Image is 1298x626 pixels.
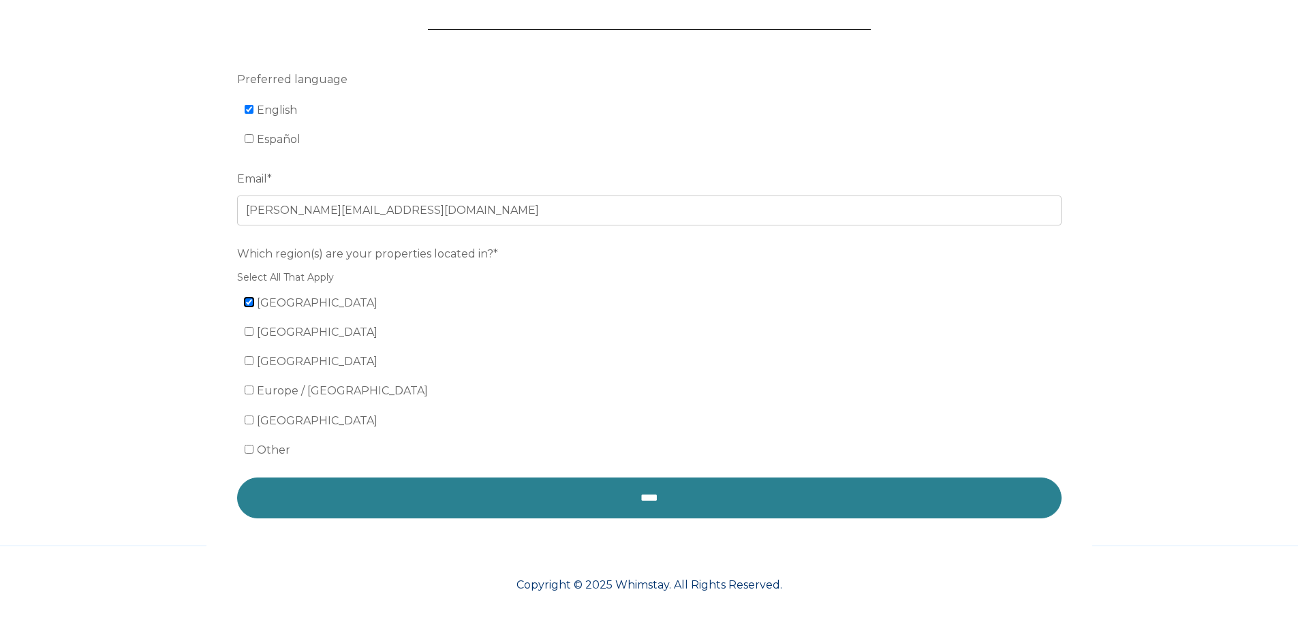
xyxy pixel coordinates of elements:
[257,104,297,116] span: English
[245,386,253,394] input: Europe / [GEOGRAPHIC_DATA]
[245,416,253,424] input: [GEOGRAPHIC_DATA]
[257,326,377,339] span: [GEOGRAPHIC_DATA]
[237,168,267,189] span: Email
[245,445,253,454] input: Other
[237,69,347,90] span: Preferred language
[237,243,498,264] span: Which region(s) are your properties located in?*
[257,133,300,146] span: Español
[257,296,377,309] span: [GEOGRAPHIC_DATA]
[245,298,253,307] input: [GEOGRAPHIC_DATA]
[257,443,290,456] span: Other
[245,134,253,143] input: Español
[245,327,253,336] input: [GEOGRAPHIC_DATA]
[257,384,428,397] span: Europe / [GEOGRAPHIC_DATA]
[245,356,253,365] input: [GEOGRAPHIC_DATA]
[245,105,253,114] input: English
[257,355,377,368] span: [GEOGRAPHIC_DATA]
[206,577,1092,593] p: Copyright © 2025 Whimstay. All Rights Reserved.
[257,414,377,427] span: [GEOGRAPHIC_DATA]
[237,270,1062,285] legend: Select All That Apply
